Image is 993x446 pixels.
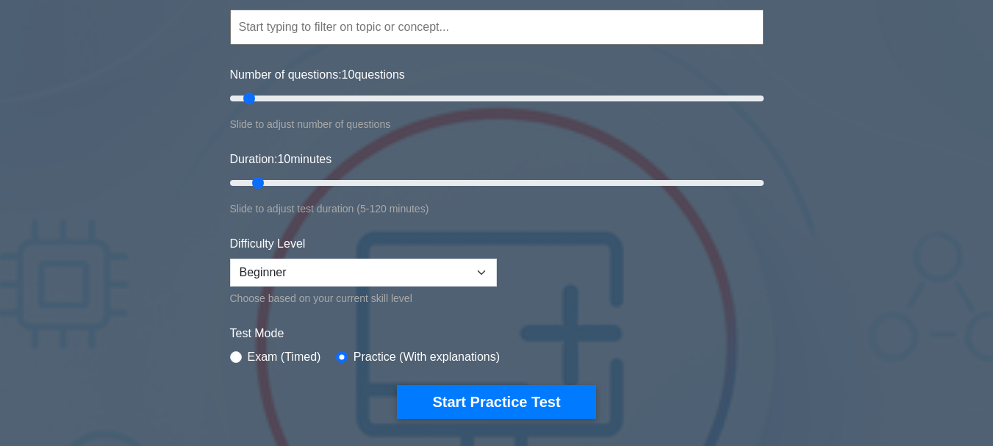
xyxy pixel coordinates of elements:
[397,385,595,419] button: Start Practice Test
[230,200,764,217] div: Slide to adjust test duration (5-120 minutes)
[277,153,290,165] span: 10
[230,235,306,253] label: Difficulty Level
[230,325,764,342] label: Test Mode
[342,68,355,81] span: 10
[230,10,764,45] input: Start typing to filter on topic or concept...
[248,348,321,366] label: Exam (Timed)
[230,151,332,168] label: Duration: minutes
[230,115,764,133] div: Slide to adjust number of questions
[230,66,405,84] label: Number of questions: questions
[230,289,497,307] div: Choose based on your current skill level
[354,348,500,366] label: Practice (With explanations)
